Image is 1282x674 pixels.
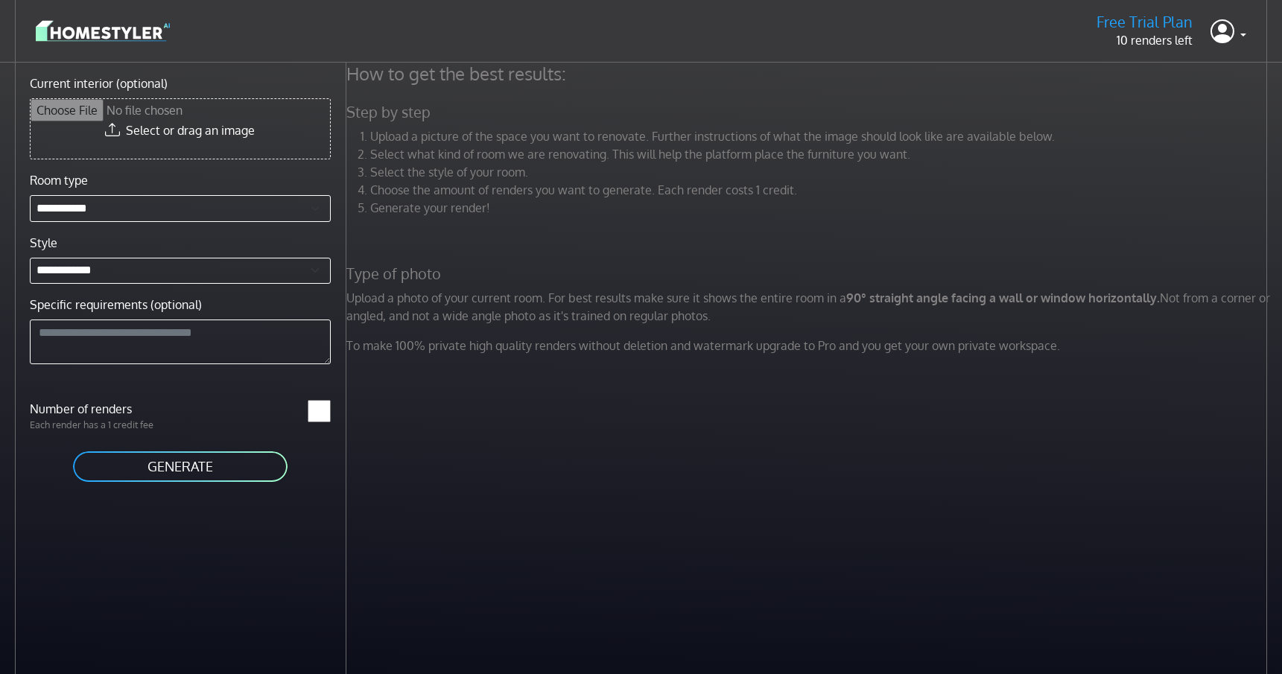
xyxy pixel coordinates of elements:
[30,234,57,252] label: Style
[370,145,1271,163] li: Select what kind of room we are renovating. This will help the platform place the furniture you w...
[370,127,1271,145] li: Upload a picture of the space you want to renovate. Further instructions of what the image should...
[21,400,180,418] label: Number of renders
[30,171,88,189] label: Room type
[337,63,1280,85] h4: How to get the best results:
[21,418,180,432] p: Each render has a 1 credit fee
[30,74,168,92] label: Current interior (optional)
[337,337,1280,355] p: To make 100% private high quality renders without deletion and watermark upgrade to Pro and you g...
[370,163,1271,181] li: Select the style of your room.
[846,290,1160,305] strong: 90° straight angle facing a wall or window horizontally.
[1097,31,1193,49] p: 10 renders left
[370,199,1271,217] li: Generate your render!
[337,264,1280,283] h5: Type of photo
[337,289,1280,325] p: Upload a photo of your current room. For best results make sure it shows the entire room in a Not...
[1097,13,1193,31] h5: Free Trial Plan
[30,296,202,314] label: Specific requirements (optional)
[370,181,1271,199] li: Choose the amount of renders you want to generate. Each render costs 1 credit.
[72,450,289,483] button: GENERATE
[337,103,1280,121] h5: Step by step
[36,18,170,44] img: logo-3de290ba35641baa71223ecac5eacb59cb85b4c7fdf211dc9aaecaaee71ea2f8.svg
